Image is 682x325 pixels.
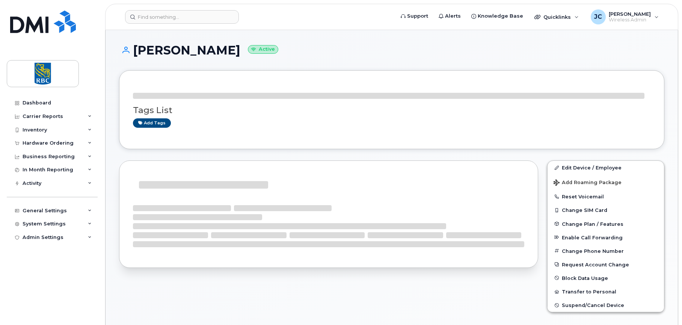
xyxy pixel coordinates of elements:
[548,217,664,231] button: Change Plan / Features
[562,234,623,240] span: Enable Call Forwarding
[548,285,664,298] button: Transfer to Personal
[548,271,664,285] button: Block Data Usage
[548,231,664,244] button: Enable Call Forwarding
[562,302,624,308] span: Suspend/Cancel Device
[548,244,664,258] button: Change Phone Number
[548,203,664,217] button: Change SIM Card
[548,298,664,312] button: Suspend/Cancel Device
[119,44,664,57] h1: [PERSON_NAME]
[133,106,650,115] h3: Tags List
[548,258,664,271] button: Request Account Change
[548,190,664,203] button: Reset Voicemail
[554,180,622,187] span: Add Roaming Package
[248,45,278,54] small: Active
[548,161,664,174] a: Edit Device / Employee
[133,118,171,128] a: Add tags
[562,221,623,227] span: Change Plan / Features
[548,174,664,190] button: Add Roaming Package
